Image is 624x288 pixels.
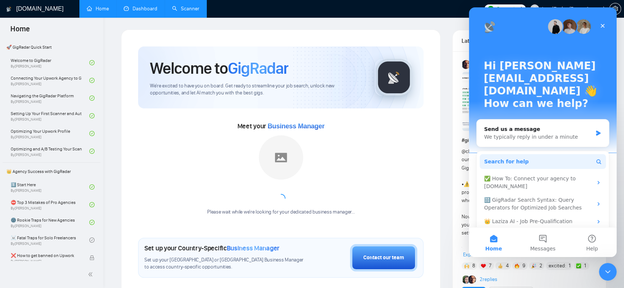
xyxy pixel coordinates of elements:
[88,271,95,278] span: double-left
[599,263,617,281] iframe: Intercom live chat
[548,262,566,270] span: :excited:
[89,78,95,83] span: check-circle
[531,263,536,268] img: 🎉
[259,135,303,180] img: placeholder.png
[11,179,89,195] a: 1️⃣ Start HereBy[PERSON_NAME]
[522,262,525,270] span: 9
[11,197,89,213] a: ⛔ Top 3 Mistakes of Pro AgenciesBy[PERSON_NAME]
[376,59,412,96] img: gigradar-logo.png
[89,220,95,225] span: check-circle
[227,244,280,252] span: Business Manager
[3,40,100,55] span: 🚀 GigRadar Quick Start
[496,5,518,13] span: Connects:
[3,164,100,179] span: 👑 Agency Success with GigRadar
[609,3,621,15] button: setting
[506,262,509,270] span: 4
[275,192,287,205] span: loading
[89,184,95,190] span: check-circle
[11,90,89,106] a: Navigating the GigRadar PlatformBy[PERSON_NAME]
[11,108,89,124] a: Setting Up Your First Scanner and Auto-BidderBy[PERSON_NAME]
[464,263,469,268] img: 🙌
[584,262,586,270] span: 1
[89,60,95,65] span: check-circle
[268,122,325,130] span: Business Manager
[514,263,520,268] img: 🔥
[87,6,109,12] a: homeHome
[520,5,523,13] span: 1
[463,251,480,258] span: Expand
[150,83,363,97] span: We're excited to have you on board. Get ready to streamline your job search, unlock new opportuni...
[89,113,95,118] span: check-circle
[11,214,89,230] a: 🌚 Rookie Traps for New AgenciesBy[PERSON_NAME]
[89,255,95,260] span: lock
[462,36,505,45] span: Latest Posts from the GigRadar Community
[144,257,308,271] span: Set up your [GEOGRAPHIC_DATA] or [GEOGRAPHIC_DATA] Business Manager to access country-specific op...
[569,262,570,270] span: 1
[462,136,597,145] h1: # gigradar-hub
[489,262,491,270] span: 7
[203,209,359,216] div: Please wait while we're looking for your dedicated business manager...
[89,131,95,136] span: check-circle
[480,276,497,283] a: 2replies
[11,259,82,264] span: By [PERSON_NAME]
[89,237,95,243] span: check-circle
[89,96,95,101] span: check-circle
[89,149,95,154] span: check-circle
[11,72,89,89] a: Connecting Your Upwork Agency to GigRadarBy[PERSON_NAME]
[498,263,503,268] img: 👍
[363,254,404,262] div: Contact our team
[350,244,417,271] button: Contact our team
[11,252,82,259] span: ❌ How to get banned on Upwork
[11,143,89,159] a: Optimizing and A/B Testing Your Scanner for Better ResultsBy[PERSON_NAME]
[462,60,471,69] img: Vadym
[89,202,95,207] span: check-circle
[481,263,486,268] img: ❤️
[228,58,288,78] span: GigRadar
[462,148,483,155] span: @channel
[472,262,475,270] span: 8
[11,232,89,248] a: ☠️ Fatal Traps for Solo FreelancersBy[PERSON_NAME]
[11,55,89,71] a: Welcome to GigRadarBy[PERSON_NAME]
[172,6,199,12] a: searchScanner
[488,6,494,12] img: upwork-logo.png
[237,122,325,130] span: Meet your
[469,7,617,257] iframe: To enrich screen reader interactions, please activate Accessibility in Grammarly extension settings
[11,125,89,142] a: Optimizing Your Upwork ProfileBy[PERSON_NAME]
[609,6,621,12] a: setting
[6,3,11,15] img: logo
[124,6,157,12] a: dashboardDashboard
[464,181,470,187] span: ⚠️
[462,72,551,131] img: F09AC4U7ATU-image.png
[532,6,537,11] span: user
[144,244,280,252] h1: Set up your Country-Specific
[539,262,542,270] span: 2
[150,58,288,78] h1: Welcome to
[463,275,471,284] img: Alex B
[576,263,581,268] img: ✅
[4,24,36,39] span: Home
